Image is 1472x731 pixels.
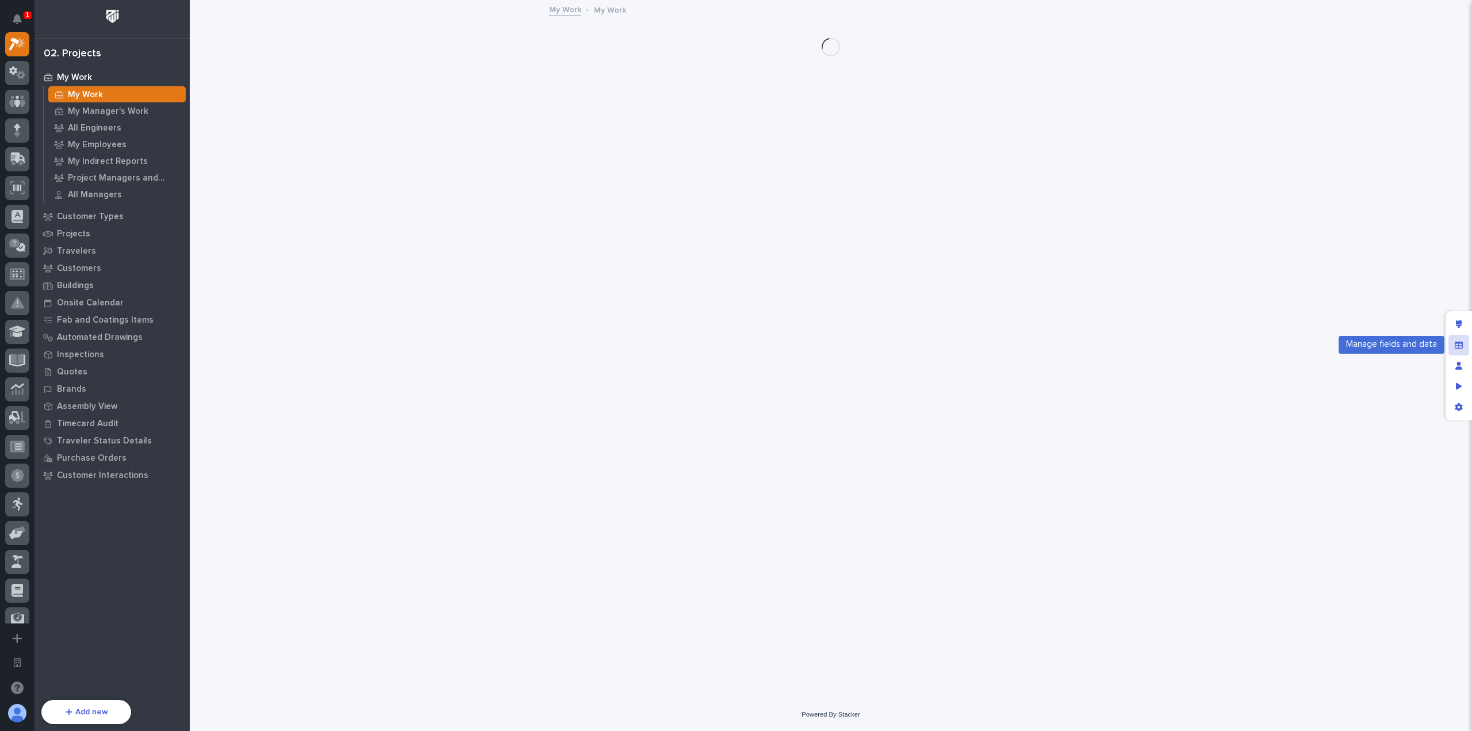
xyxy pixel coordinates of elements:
[11,45,209,64] p: Welcome 👋
[57,436,152,446] p: Traveler Status Details
[57,401,117,412] p: Assembly View
[102,6,123,27] img: Workspace Logo
[34,242,190,259] a: Travelers
[44,103,190,119] a: My Manager's Work
[44,186,190,202] a: All Managers
[44,170,190,186] a: Project Managers and Engineers
[57,246,96,257] p: Travelers
[195,181,209,195] button: Start new chat
[68,140,126,150] p: My Employees
[44,48,101,60] div: 02. Projects
[34,432,190,449] a: Traveler Status Details
[114,272,139,281] span: Pylon
[57,453,126,464] p: Purchase Orders
[1448,314,1469,335] div: Edit layout
[11,64,209,82] p: How can we help?
[44,86,190,102] a: My Work
[1448,376,1469,397] div: Preview as
[5,701,29,725] button: users-avatar
[34,397,190,415] a: Assembly View
[36,246,93,255] span: [PERSON_NAME]
[67,140,151,161] a: 🔗Onboarding Call
[41,700,131,724] button: Add new
[57,281,94,291] p: Buildings
[1448,397,1469,418] div: App settings
[11,11,34,34] img: Stacker
[57,212,124,222] p: Customer Types
[83,145,147,156] span: Onboarding Call
[57,332,143,343] p: Automated Drawings
[44,153,190,169] a: My Indirect Reports
[81,271,139,281] a: Powered byPylon
[34,68,190,86] a: My Work
[594,3,626,16] p: My Work
[57,350,104,360] p: Inspections
[57,315,154,326] p: Fab and Coatings Items
[68,106,148,117] p: My Manager's Work
[5,7,29,31] button: Notifications
[44,120,190,136] a: All Engineers
[5,650,29,675] button: Open workspace settings
[57,72,92,83] p: My Work
[178,215,209,229] button: See all
[57,367,87,377] p: Quotes
[34,294,190,311] a: Onsite Calendar
[11,178,32,198] img: 1736555164131-43832dd5-751b-4058-ba23-39d91318e5a0
[57,470,148,481] p: Customer Interactions
[39,178,189,189] div: Start new chat
[34,311,190,328] a: Fab and Coatings Items
[7,140,67,161] a: 📖Help Docs
[1448,335,1469,355] div: Manage fields and data
[68,173,181,183] p: Project Managers and Engineers
[57,298,124,308] p: Onsite Calendar
[802,711,860,718] a: Powered By Stacker
[1448,355,1469,376] div: Manage users
[57,384,86,395] p: Brands
[68,123,121,133] p: All Engineers
[34,466,190,484] a: Customer Interactions
[57,229,90,239] p: Projects
[549,2,581,16] a: My Work
[68,156,148,167] p: My Indirect Reports
[34,415,190,432] a: Timecard Audit
[68,190,122,200] p: All Managers
[68,90,103,100] p: My Work
[34,363,190,380] a: Quotes
[25,11,29,19] p: 1
[34,208,190,225] a: Customer Types
[34,277,190,294] a: Buildings
[39,189,145,198] div: We're available if you need us!
[23,145,63,156] span: Help Docs
[11,217,77,227] div: Past conversations
[34,328,190,346] a: Automated Drawings
[14,14,29,32] div: Notifications1
[57,419,118,429] p: Timecard Audit
[34,225,190,242] a: Projects
[34,449,190,466] a: Purchase Orders
[11,235,30,254] img: Jeff Miller
[95,246,99,255] span: •
[34,259,190,277] a: Customers
[44,136,190,152] a: My Employees
[11,146,21,155] div: 📖
[72,146,81,155] div: 🔗
[57,263,101,274] p: Customers
[34,346,190,363] a: Inspections
[5,676,29,700] button: Open support chat
[34,380,190,397] a: Brands
[102,246,125,255] span: [DATE]
[5,626,29,650] button: Add a new app...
